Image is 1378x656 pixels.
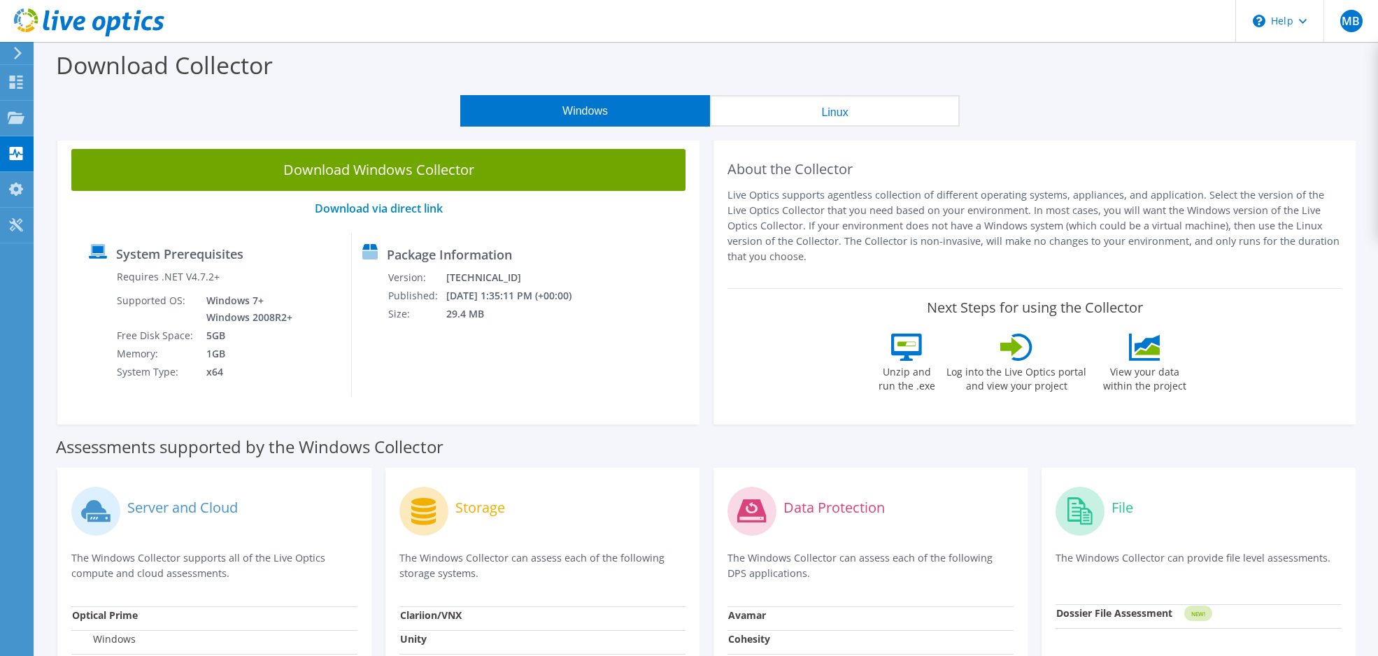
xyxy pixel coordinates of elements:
[460,95,710,127] button: Windows
[400,608,462,622] strong: Clariion/VNX
[727,187,1342,264] p: Live Optics supports agentless collection of different operating systems, appliances, and applica...
[710,95,960,127] button: Linux
[387,248,512,262] label: Package Information
[727,161,1342,178] h2: About the Collector
[388,305,446,323] td: Size:
[72,632,136,646] label: Windows
[116,327,196,345] td: Free Disk Space:
[783,501,885,515] label: Data Protection
[72,608,138,622] strong: Optical Prime
[400,632,427,646] strong: Unity
[388,269,446,287] td: Version:
[56,440,443,454] label: Assessments supported by the Windows Collector
[1094,361,1195,393] label: View your data within the project
[1111,501,1133,515] label: File
[728,608,766,622] strong: Avamar
[1056,550,1342,579] p: The Windows Collector can provide file level assessments.
[71,550,357,581] p: The Windows Collector supports all of the Live Optics compute and cloud assessments.
[388,287,446,305] td: Published:
[196,292,295,327] td: Windows 7+ Windows 2008R2+
[446,305,590,323] td: 29.4 MB
[196,345,295,363] td: 1GB
[56,49,273,81] label: Download Collector
[127,501,238,515] label: Server and Cloud
[446,269,590,287] td: [TECHNICAL_ID]
[196,327,295,345] td: 5GB
[1191,610,1205,618] tspan: NEW!
[455,501,505,515] label: Storage
[399,550,686,581] p: The Windows Collector can assess each of the following storage systems.
[116,292,196,327] td: Supported OS:
[116,247,243,261] label: System Prerequisites
[1340,10,1363,32] span: MB
[116,363,196,381] td: System Type:
[446,287,590,305] td: [DATE] 1:35:11 PM (+00:00)
[196,363,295,381] td: x64
[1253,15,1265,27] svg: \n
[728,632,770,646] strong: Cohesity
[1056,606,1172,620] strong: Dossier File Assessment
[874,361,939,393] label: Unzip and run the .exe
[727,550,1014,581] p: The Windows Collector can assess each of the following DPS applications.
[927,299,1143,316] label: Next Steps for using the Collector
[71,149,686,191] a: Download Windows Collector
[315,201,443,216] a: Download via direct link
[117,270,220,284] label: Requires .NET V4.7.2+
[946,361,1087,393] label: Log into the Live Optics portal and view your project
[116,345,196,363] td: Memory:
